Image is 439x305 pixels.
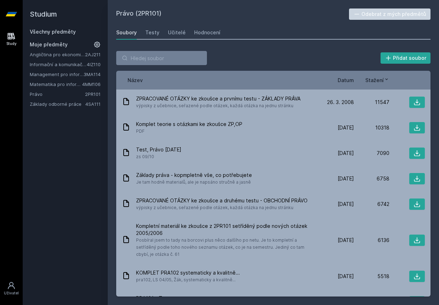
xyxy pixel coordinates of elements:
[338,150,354,157] span: [DATE]
[85,52,101,57] a: 2AJ211
[338,175,354,182] span: [DATE]
[354,201,389,208] div: 6742
[338,237,354,244] span: [DATE]
[381,52,431,64] button: Přidat soubor
[84,71,101,77] a: 3MA114
[136,269,240,276] span: KOMPLET PRA102 systematicky a kvalitně...
[116,25,137,40] a: Soubory
[168,25,186,40] a: Učitelé
[354,237,389,244] div: 6136
[30,51,85,58] a: Angličtina pro ekonomická studia 1 (B2/C1)
[354,273,389,280] div: 5518
[354,99,389,106] div: 11547
[87,62,101,67] a: 4IZ110
[136,204,308,211] span: výpisky z učebnice, seřazené podle otázek, každá otázka na jednu stránku
[145,29,159,36] div: Testy
[136,276,240,283] span: pra102, LS 04/05, Žák, systematicky a kvalitně...
[136,179,252,186] span: Je tam hodně materialů, ale je napsáno stručně a jasně
[85,91,101,97] a: 2PR101
[30,41,68,48] span: Moje předměty
[338,273,354,280] span: [DATE]
[85,101,101,107] a: 4SA111
[338,201,354,208] span: [DATE]
[136,223,316,237] span: Kompletní materiál ke zkoušce z 2PR101 setříděný podle nových otázek 2005/2006
[1,28,21,50] a: Study
[145,25,159,40] a: Testy
[116,29,137,36] div: Soubory
[136,146,181,153] span: Test, Právo [DATE]
[30,29,76,35] a: Všechny předměty
[349,8,431,20] button: Odebrat z mých předmětů
[168,29,186,36] div: Učitelé
[354,175,389,182] div: 6758
[194,25,220,40] a: Hodnocení
[30,100,85,108] a: Základy odborné práce
[354,150,389,157] div: 7090
[136,172,252,179] span: Základy práva - kopmpletně vše, co potřebujete
[365,76,384,84] span: Stažení
[338,124,354,131] span: [DATE]
[194,29,220,36] div: Hodnocení
[338,76,354,84] button: Datum
[136,95,300,102] span: ZPRACOVANÉ OTÁZKY ke zkoušce a prvnímu testu - ZÁKLADY PRÁVA
[136,128,242,135] span: PDF
[116,8,349,20] h2: Právo (2PR101)
[30,81,82,88] a: Matematika pro informatiky
[82,81,101,87] a: 4MM106
[128,76,143,84] button: Název
[136,102,300,109] span: výpisky z učebnice, seřazené podle otázek, každá otázka na jednu stránku
[1,278,21,299] a: Uživatel
[116,51,207,65] input: Hledej soubor
[354,124,389,131] div: 10318
[365,76,389,84] button: Stažení
[136,153,181,160] span: zs 09/10
[136,237,316,258] span: Posbíral jsem to tady na borcovi plus něco dalšího po netu. Je to kompletní a setříděný podle toh...
[30,61,87,68] a: Informační a komunikační technologie
[30,91,85,98] a: Právo
[327,99,354,106] span: 26. 3. 2008
[136,295,170,302] span: PRA101 - Test
[136,121,242,128] span: Komplet teorie s otázkami ke zkoušce ZP,OP
[6,41,17,46] div: Study
[136,197,308,204] span: ZPRACOVANÉ OTÁZKY ke zkoušce a druhému testu - OBCHODNÍ PRÁVO
[30,71,84,78] a: Management pro informatiky a statistiky
[4,290,19,296] div: Uživatel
